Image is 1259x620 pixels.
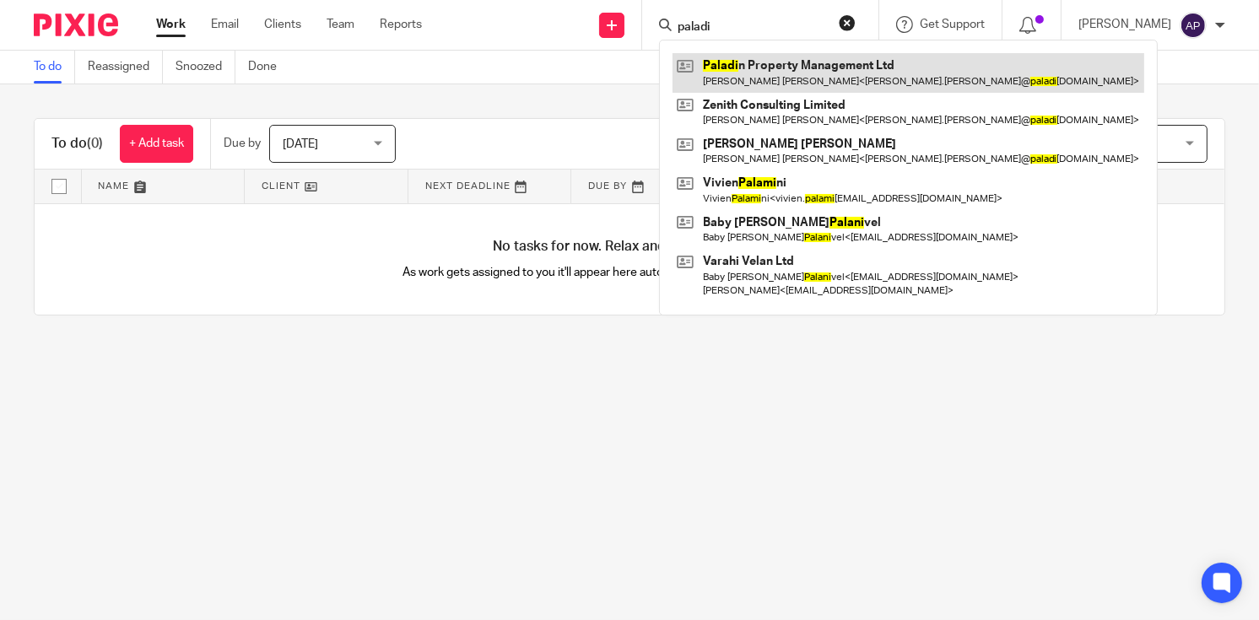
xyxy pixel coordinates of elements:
button: Clear [839,14,856,31]
a: + Add task [120,125,193,163]
p: [PERSON_NAME] [1078,16,1171,33]
a: Work [156,16,186,33]
a: Email [211,16,239,33]
span: (0) [87,137,103,150]
a: To do [34,51,75,84]
a: Snoozed [176,51,235,84]
a: Reports [380,16,422,33]
img: svg%3E [1180,12,1207,39]
p: As work gets assigned to you it'll appear here automatically, helping you stay organised. [332,264,927,281]
h4: No tasks for now. Relax and enjoy your day! [35,238,1224,256]
a: Reassigned [88,51,163,84]
img: Pixie [34,13,118,36]
a: Clients [264,16,301,33]
a: Team [327,16,354,33]
span: [DATE] [283,138,318,150]
a: Done [248,51,289,84]
input: Search [676,20,828,35]
p: Due by [224,135,261,152]
h1: To do [51,135,103,153]
span: Get Support [920,19,985,30]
